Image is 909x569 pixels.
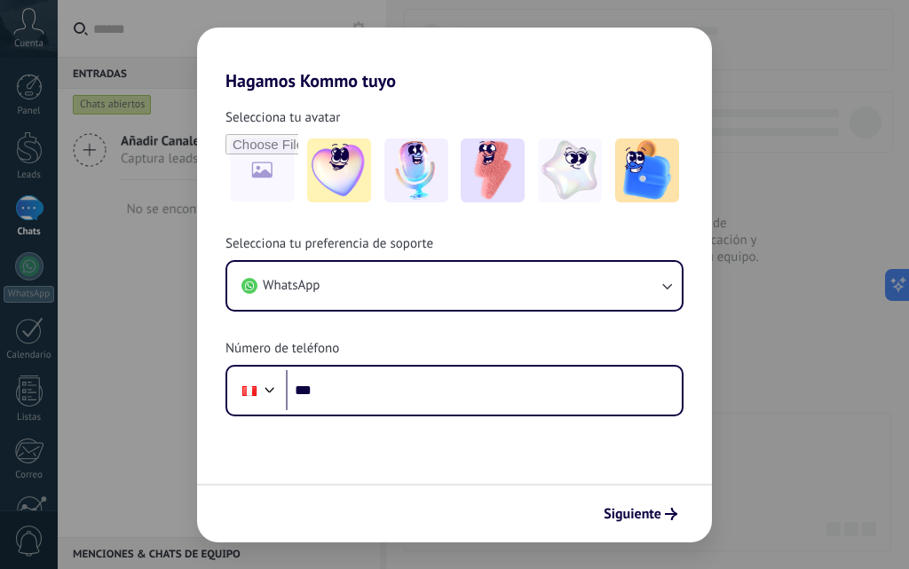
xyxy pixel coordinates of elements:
button: WhatsApp [227,262,682,310]
img: -3.jpeg [461,138,525,202]
img: -4.jpeg [538,138,602,202]
img: -2.jpeg [384,138,448,202]
span: WhatsApp [263,277,320,295]
span: Siguiente [604,508,661,520]
span: Número de teléfono [225,340,339,358]
span: Selecciona tu preferencia de soporte [225,235,433,253]
h2: Hagamos Kommo tuyo [197,28,712,91]
button: Siguiente [596,499,685,529]
img: -5.jpeg [615,138,679,202]
div: Peru: + 51 [233,372,266,409]
img: -1.jpeg [307,138,371,202]
span: Selecciona tu avatar [225,109,340,127]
